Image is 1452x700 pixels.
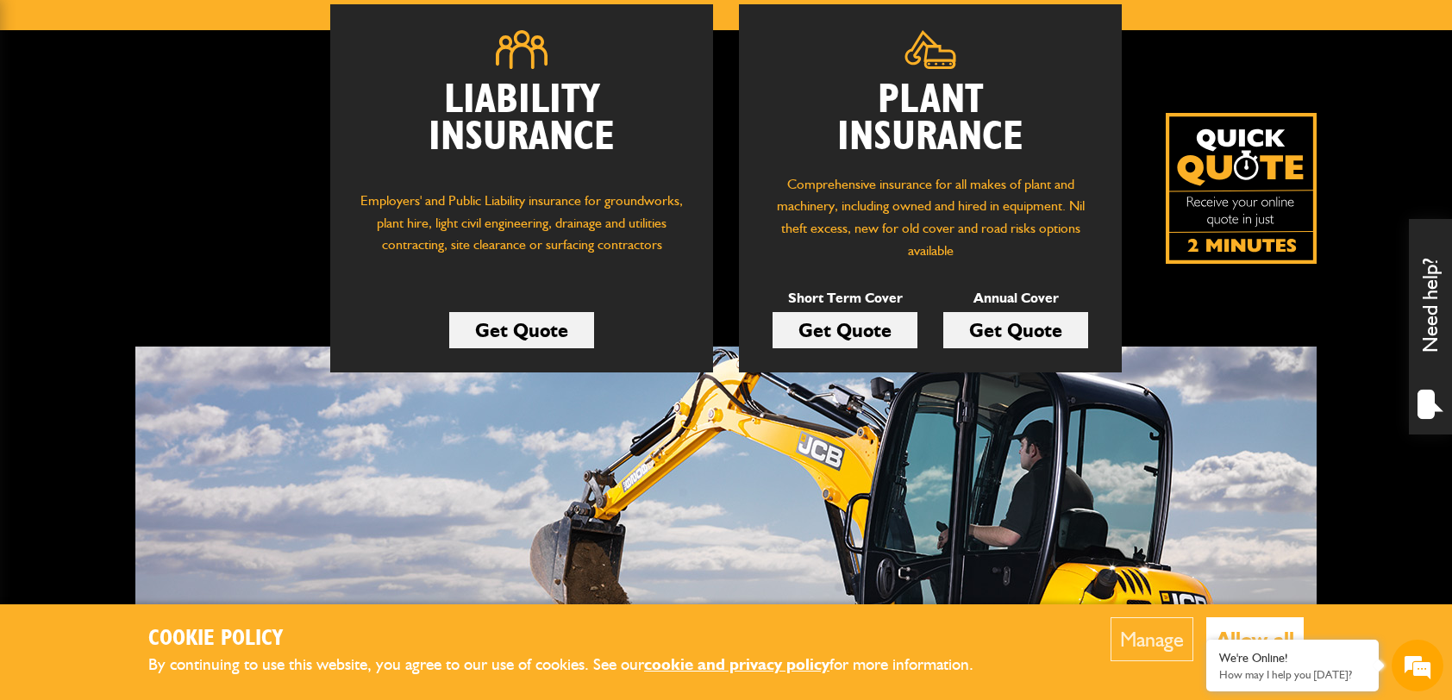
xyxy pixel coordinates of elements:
[1111,617,1193,661] button: Manage
[1219,651,1366,666] div: We're Online!
[1206,617,1304,661] button: Allow all
[765,173,1096,261] p: Comprehensive insurance for all makes of plant and machinery, including owned and hired in equipm...
[356,82,687,173] h2: Liability Insurance
[765,82,1096,156] h2: Plant Insurance
[644,654,829,674] a: cookie and privacy policy
[449,312,594,348] a: Get Quote
[943,287,1088,309] p: Annual Cover
[1166,113,1317,264] img: Quick Quote
[943,312,1088,348] a: Get Quote
[1219,668,1366,681] p: How may I help you today?
[1166,113,1317,264] a: Get your insurance quote isn just 2-minutes
[1409,219,1452,434] div: Need help?
[773,287,917,309] p: Short Term Cover
[356,190,687,272] p: Employers' and Public Liability insurance for groundworks, plant hire, light civil engineering, d...
[773,312,917,348] a: Get Quote
[148,626,1002,653] h2: Cookie Policy
[148,652,1002,678] p: By continuing to use this website, you agree to our use of cookies. See our for more information.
